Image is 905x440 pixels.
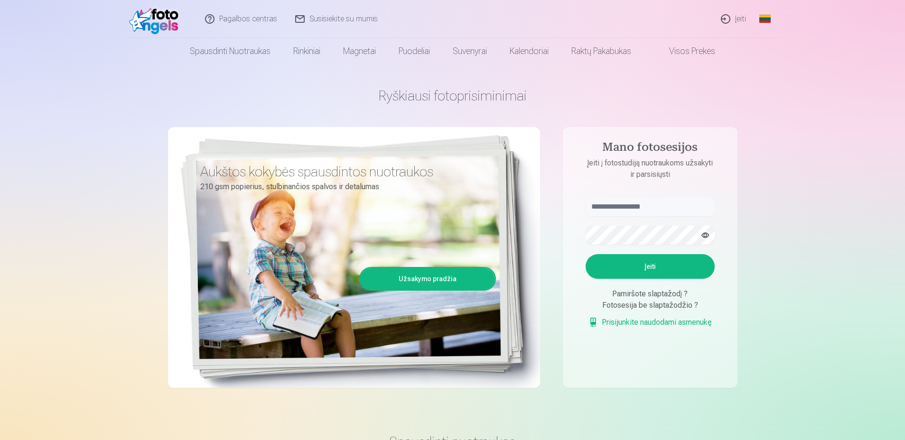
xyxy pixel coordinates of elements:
[441,38,498,64] a: Suvenyrai
[178,38,282,64] a: Spausdinti nuotraukas
[560,38,643,64] a: Raktų pakabukas
[200,180,489,193] p: 210 gsm popierius, stulbinančios spalvos ir detalumas
[129,4,184,34] img: /fa2
[200,163,489,180] h3: Aukštos kokybės spausdintos nuotraukos
[361,268,494,289] a: Užsakymo pradžia
[576,140,724,157] h4: Mano fotosesijos
[498,38,560,64] a: Kalendoriai
[282,38,332,64] a: Rinkiniai
[588,317,712,328] a: Prisijunkite naudodami asmenukę
[387,38,441,64] a: Puodeliai
[586,288,715,300] div: Pamiršote slaptažodį ?
[586,300,715,311] div: Fotosesija be slaptažodžio ?
[576,157,724,180] p: Įeiti į fotostudiją nuotraukoms užsakyti ir parsisiųsti
[332,38,387,64] a: Magnetai
[168,87,737,104] h1: Ryškiausi fotoprisiminimai
[586,254,715,279] button: Įeiti
[643,38,727,64] a: Visos prekės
